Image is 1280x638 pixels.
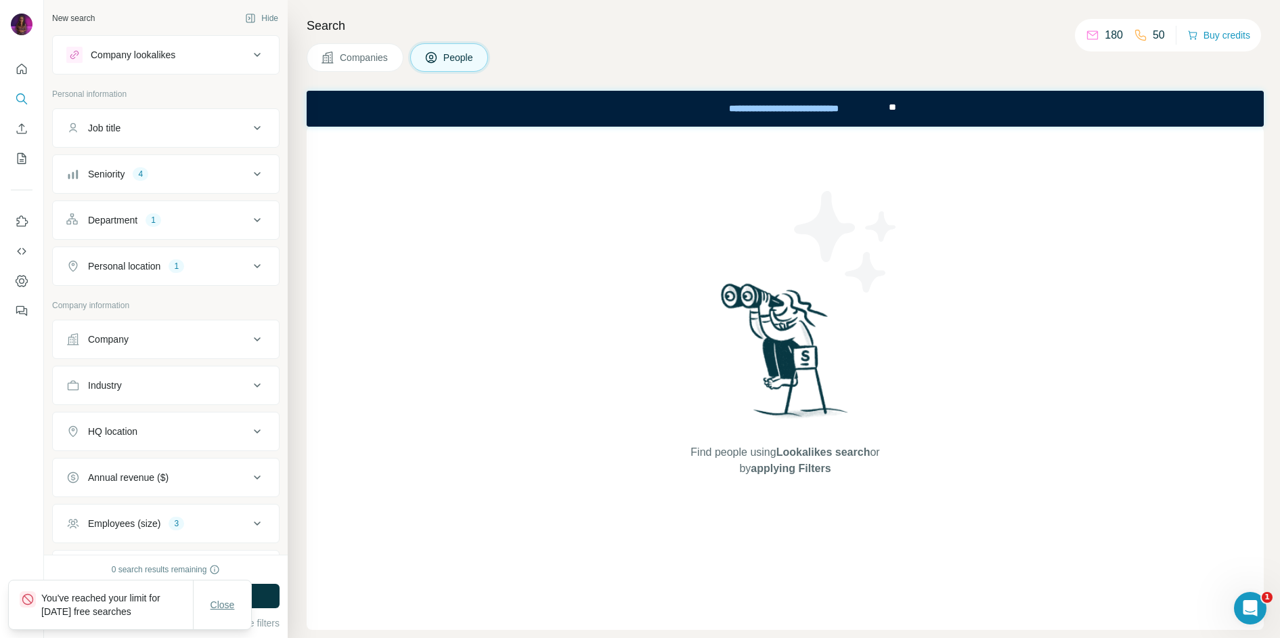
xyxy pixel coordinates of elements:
[11,14,32,35] img: Avatar
[211,598,235,612] span: Close
[340,51,389,64] span: Companies
[307,16,1264,35] h4: Search
[11,87,32,111] button: Search
[776,446,870,458] span: Lookalikes search
[169,260,184,272] div: 1
[53,158,279,190] button: Seniority4
[88,333,129,346] div: Company
[88,471,169,484] div: Annual revenue ($)
[201,593,244,617] button: Close
[53,461,279,494] button: Annual revenue ($)
[11,269,32,293] button: Dashboard
[11,239,32,263] button: Use Surfe API
[11,146,32,171] button: My lists
[88,213,137,227] div: Department
[1153,27,1165,43] p: 50
[146,214,161,226] div: 1
[53,415,279,448] button: HQ location
[88,167,125,181] div: Seniority
[1262,592,1273,603] span: 1
[1187,26,1250,45] button: Buy credits
[307,91,1264,127] iframe: Banner
[52,88,280,100] p: Personal information
[236,8,288,28] button: Hide
[88,425,137,438] div: HQ location
[88,379,122,392] div: Industry
[53,553,279,586] button: Technologies
[11,209,32,234] button: Use Surfe on LinkedIn
[53,250,279,282] button: Personal location1
[53,112,279,144] button: Job title
[88,121,120,135] div: Job title
[11,57,32,81] button: Quick start
[53,323,279,356] button: Company
[112,563,221,576] div: 0 search results remaining
[11,299,32,323] button: Feedback
[715,280,856,431] img: Surfe Illustration - Woman searching with binoculars
[1105,27,1123,43] p: 180
[91,48,175,62] div: Company lookalikes
[443,51,475,64] span: People
[1234,592,1266,624] iframe: Intercom live chat
[52,299,280,312] p: Company information
[11,116,32,141] button: Enrich CSV
[88,517,160,530] div: Employees (size)
[53,39,279,71] button: Company lookalikes
[133,168,148,180] div: 4
[53,507,279,540] button: Employees (size)3
[169,517,184,530] div: 3
[677,444,893,477] span: Find people using or by
[88,259,160,273] div: Personal location
[751,463,831,474] span: applying Filters
[41,591,193,618] p: You've reached your limit for [DATE] free searches
[785,181,907,303] img: Surfe Illustration - Stars
[53,369,279,402] button: Industry
[53,204,279,236] button: Department1
[52,12,95,24] div: New search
